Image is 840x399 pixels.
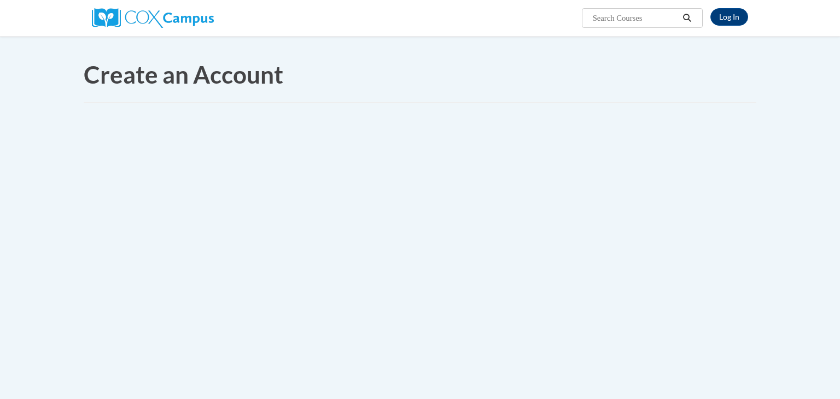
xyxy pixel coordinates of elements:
[592,11,679,25] input: Search Courses
[84,60,283,89] span: Create an Account
[682,14,692,22] i: 
[679,11,696,25] button: Search
[92,13,214,22] a: Cox Campus
[710,8,748,26] a: Log In
[92,8,214,28] img: Cox Campus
